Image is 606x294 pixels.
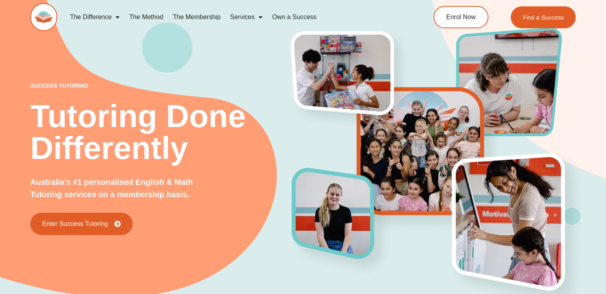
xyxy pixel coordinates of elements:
a: Enrol Now [433,6,488,28]
a: Find a Success [511,6,576,28]
a: The Membership [168,8,226,26]
a: Enter Success Tutoring [30,213,133,235]
span: Find a Success [523,14,564,20]
p: success tutoring [30,83,292,88]
span: Enrol Now [446,14,476,20]
a: The Difference [65,8,125,26]
nav: Menu [65,8,402,26]
a: Own a Success [267,8,321,26]
span: Enter Success Tutoring [42,221,108,227]
h2: Tutoring Done Differently [30,100,292,164]
p: Australia's #1 personalised English & Math Tutoring services on a membership basis. [30,176,222,201]
a: Services [226,8,267,26]
a: The Method [124,8,168,26]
